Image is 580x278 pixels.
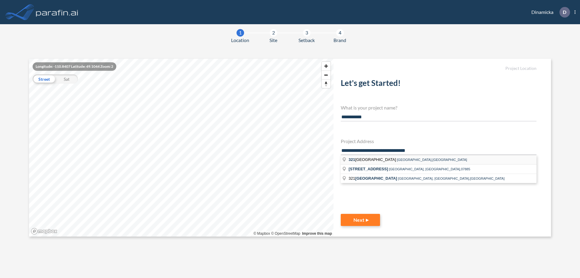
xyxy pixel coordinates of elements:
[269,37,277,44] span: Site
[253,231,270,236] a: Mapbox
[563,9,566,15] p: D
[322,79,330,88] button: Reset bearing to north
[341,78,536,90] h2: Let's get Started!
[35,6,79,18] img: logo
[303,29,311,37] div: 3
[271,231,300,236] a: OpenStreetMap
[33,62,116,71] div: Longitude: -110.8407 Latitude: 49.1044 Zoom: 2
[322,62,330,70] button: Zoom in
[336,29,344,37] div: 4
[355,176,397,181] span: [GEOGRAPHIC_DATA]
[302,231,332,236] a: Improve this map
[298,37,315,44] span: Setback
[341,214,380,226] button: Next
[522,7,575,18] div: Dinamicka
[270,29,277,37] div: 2
[349,157,397,162] span: [GEOGRAPHIC_DATA]
[349,176,398,181] span: 321
[349,167,388,171] span: [STREET_ADDRESS]
[55,74,78,83] div: Sat
[322,71,330,79] span: Zoom out
[397,158,467,162] span: [GEOGRAPHIC_DATA],[GEOGRAPHIC_DATA]
[398,177,505,180] span: [GEOGRAPHIC_DATA], [GEOGRAPHIC_DATA],[GEOGRAPHIC_DATA]
[33,74,55,83] div: Street
[31,228,57,235] a: Mapbox homepage
[349,157,355,162] span: 321
[341,138,536,144] h4: Project Address
[231,37,249,44] span: Location
[29,59,333,237] canvas: Map
[322,70,330,79] button: Zoom out
[341,66,536,71] h5: Project Location
[341,105,536,110] h4: What is your project name?
[389,167,470,171] span: [GEOGRAPHIC_DATA], [GEOGRAPHIC_DATA],07885
[333,37,346,44] span: Brand
[237,29,244,37] div: 1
